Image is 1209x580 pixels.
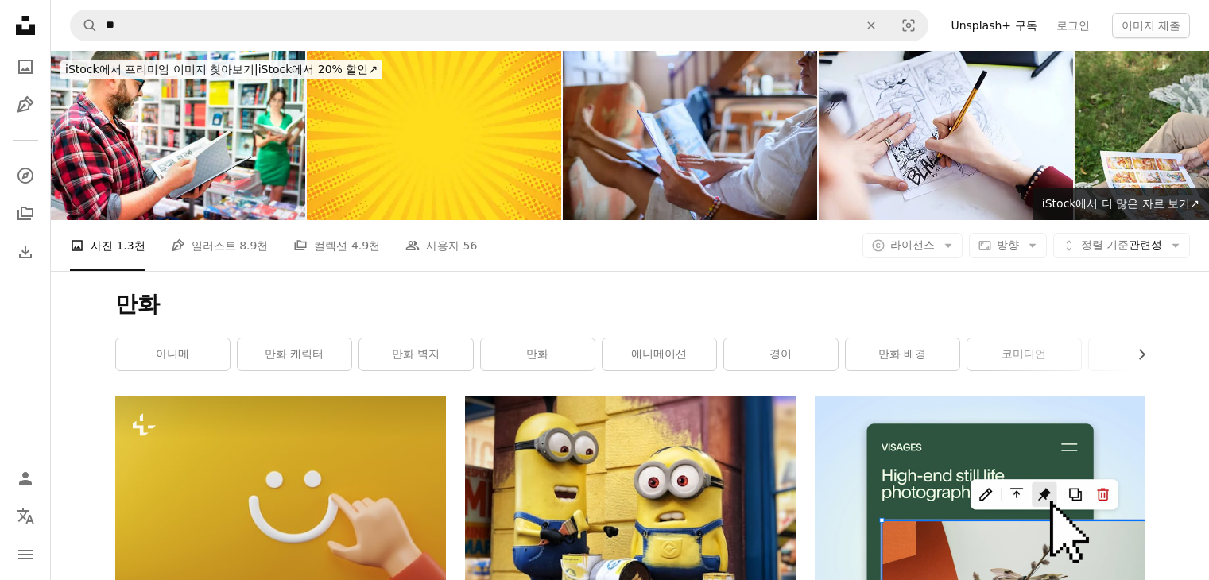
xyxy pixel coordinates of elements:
a: 애니메이션 [603,338,716,370]
a: Unsplash+ 구독 [941,13,1046,38]
a: 일러스트 [10,89,41,121]
button: 이미지 제출 [1112,13,1190,38]
span: 8.9천 [239,237,268,254]
img: 편안한 여자가 만화를 읽는다. [563,51,817,220]
a: iStock에서 더 많은 자료 보기↗ [1033,188,1209,220]
form: 사이트 전체에서 이미지 찾기 [70,10,928,41]
a: 경이 [724,338,838,370]
a: 빨간 테이블에 두 개의 미니언즈 캐릭터 피규어 [465,513,796,528]
button: Unsplash 검색 [71,10,98,41]
button: 목록을 오른쪽으로 스크롤 [1127,338,1145,370]
button: 삭제 [854,10,889,41]
a: 만화 벽지 [359,338,473,370]
span: iStock에서 더 많은 자료 보기 ↗ [1042,197,1199,210]
a: 아니메 [116,338,230,370]
span: 라이선스 [890,238,935,251]
a: 만화 배경 [846,338,959,370]
button: 정렬 기준관련성 [1053,233,1190,258]
div: iStock에서 20% 할인 ↗ [60,60,382,79]
a: iStock에서 프리미엄 이미지 찾아보기|iStock에서 20% 할인↗ [51,51,392,89]
span: 정렬 기준 [1081,238,1129,251]
a: 탐색 [10,160,41,191]
a: 컬렉션 4.9천 [293,220,380,271]
img: 만화책 가게에서 만화책을 읽는 남자 [51,51,305,220]
button: 라이선스 [862,233,963,258]
a: 로그인 / 가입 [10,462,41,494]
button: 방향 [969,233,1047,258]
a: 다운로드 내역 [10,236,41,268]
a: 노란색 배경에 행복한 얼굴 아이콘을 손으로 쓰고 있다. 긍정적인 정신 건강 평가 좋은 고객 피드백 리뷰에서 얻은 만족도를 평가합니다. 3D 렌더링 그림 [115,494,446,508]
span: 방향 [997,238,1019,251]
span: 56 [463,237,478,254]
span: iStock에서 프리미엄 이미지 찾아보기 | [65,63,258,75]
a: 사용자 56 [405,220,477,271]
a: 일러스트 8.9천 [171,220,269,271]
button: 언어 [10,501,41,532]
button: 메뉴 [10,539,41,570]
a: 만화 [481,338,595,370]
a: 사진 [10,51,41,83]
a: 만화 캐릭터 [238,338,351,370]
img: 만화를 그리는 남성의 손 [819,51,1073,220]
a: 코미디언 [967,338,1081,370]
button: 시각적 검색 [889,10,928,41]
span: 관련성 [1081,238,1162,253]
a: 예술 [1089,338,1203,370]
a: 로그인 [1047,13,1099,38]
a: 컬렉션 [10,198,41,230]
img: 주황색과 노란색 방사선 만화 배경입니다. 선샤인 광고 배너. 팝 아트 텍스처입니다. 색상 하프톤 배경 복사 공간입니다. 벡터 일러스트 레이 션 평면 디자인입니다. [307,51,561,220]
h1: 만화 [115,290,1145,319]
span: 4.9천 [351,237,380,254]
